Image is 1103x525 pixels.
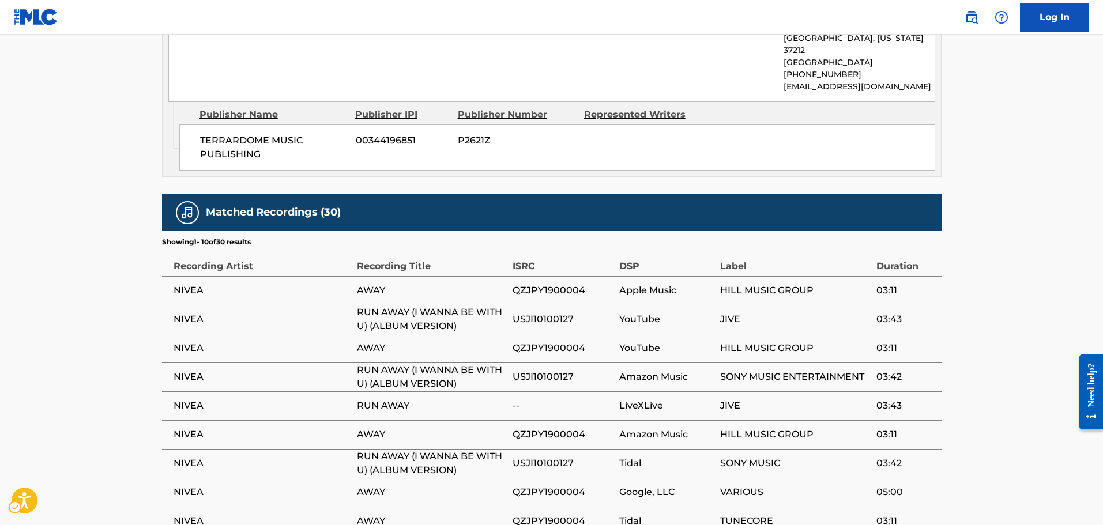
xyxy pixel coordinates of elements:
span: YouTube [619,341,714,355]
span: Amazon Music [619,370,714,384]
span: VARIOUS [720,485,870,499]
span: JIVE [720,399,870,413]
p: Showing 1 - 10 of 30 results [162,237,251,247]
span: LiveXLive [619,399,714,413]
span: USJI10100127 [513,312,613,326]
span: 03:43 [876,399,936,413]
span: P2621Z [458,134,575,148]
span: NIVEA [174,341,351,355]
span: RUN AWAY (I WANNA BE WITH U) (ALBUM VERSION) [357,305,507,333]
span: 03:11 [876,284,936,297]
span: NIVEA [174,284,351,297]
span: HILL MUSIC GROUP [720,428,870,441]
div: Duration [876,247,936,273]
iframe: Iframe | Resource Center [1071,345,1103,438]
span: RUN AWAY (I WANNA BE WITH U) (ALBUM VERSION) [357,363,507,391]
span: AWAY [357,341,507,355]
span: AWAY [357,485,507,499]
div: ISRC [513,247,613,273]
span: NIVEA [174,456,351,470]
img: help [995,10,1008,24]
span: QZJPY1900004 [513,485,613,499]
img: Matched Recordings [180,206,194,220]
div: Represented Writers [584,108,702,122]
span: QZJPY1900004 [513,428,613,441]
span: 03:11 [876,341,936,355]
h5: Matched Recordings (30) [206,206,341,219]
span: AWAY [357,428,507,441]
img: search [965,10,978,24]
span: RUN AWAY (I WANNA BE WITH U) (ALBUM VERSION) [357,450,507,477]
span: AWAY [357,284,507,297]
span: HILL MUSIC GROUP [720,341,870,355]
span: SONY MUSIC [720,456,870,470]
span: NIVEA [174,399,351,413]
span: 05:00 [876,485,936,499]
span: 03:42 [876,370,936,384]
p: [EMAIL_ADDRESS][DOMAIN_NAME] [784,81,934,93]
span: NIVEA [174,312,351,326]
span: TERRARDOME MUSIC PUBLISHING [200,134,347,161]
div: Publisher Name [199,108,347,122]
span: 03:11 [876,428,936,441]
p: [GEOGRAPHIC_DATA], [US_STATE] 37212 [784,32,934,56]
a: Log In [1020,3,1089,32]
span: QZJPY1900004 [513,284,613,297]
span: NIVEA [174,485,351,499]
span: Google, LLC [619,485,714,499]
div: Publisher IPI [355,108,449,122]
span: Amazon Music [619,428,714,441]
img: MLC Logo [14,9,58,25]
span: SONY MUSIC ENTERTAINMENT [720,370,870,384]
div: Label [720,247,870,273]
span: NIVEA [174,428,351,441]
div: Publisher Number [458,108,575,122]
span: JIVE [720,312,870,326]
span: -- [513,399,613,413]
div: Recording Artist [174,247,351,273]
span: Apple Music [619,284,714,297]
span: 03:43 [876,312,936,326]
span: QZJPY1900004 [513,341,613,355]
span: RUN AWAY [357,399,507,413]
span: HILL MUSIC GROUP [720,284,870,297]
p: [PHONE_NUMBER] [784,69,934,81]
div: Recording Title [357,247,507,273]
p: [GEOGRAPHIC_DATA] [784,56,934,69]
span: 00344196851 [356,134,449,148]
span: YouTube [619,312,714,326]
span: NIVEA [174,370,351,384]
span: Tidal [619,456,714,470]
span: USJI10100127 [513,456,613,470]
div: DSP [619,247,714,273]
span: USJI10100127 [513,370,613,384]
span: 03:42 [876,456,936,470]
